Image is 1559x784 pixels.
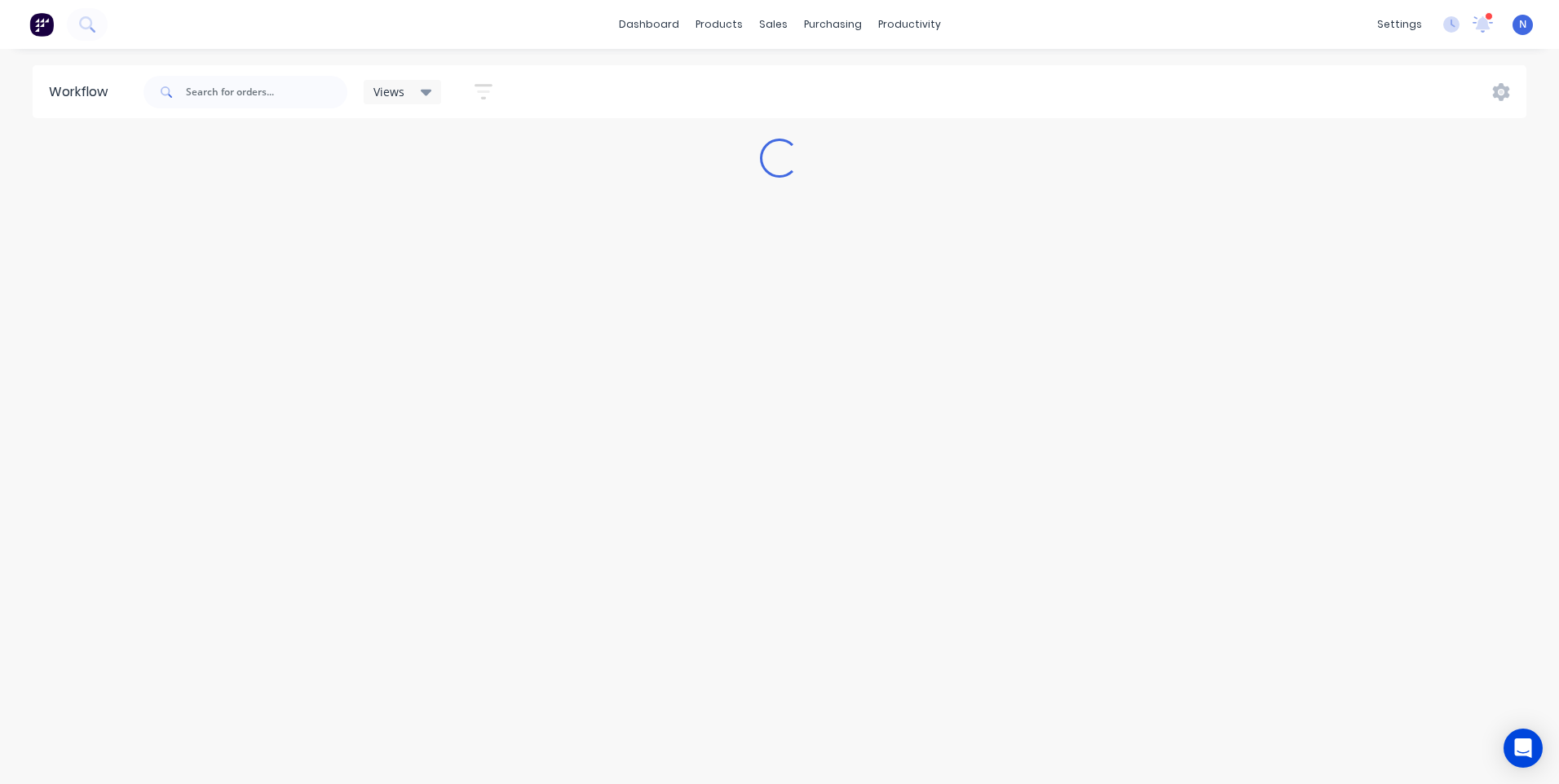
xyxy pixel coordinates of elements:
div: sales [751,12,796,37]
input: Search for orders... [186,76,347,108]
div: purchasing [796,12,870,37]
span: N [1519,17,1526,32]
div: Workflow [49,82,116,102]
div: settings [1369,12,1430,37]
img: Factory [29,12,54,37]
div: Open Intercom Messenger [1504,729,1543,768]
div: productivity [870,12,949,37]
span: Views [373,83,404,100]
div: products [687,12,751,37]
a: dashboard [611,12,687,37]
